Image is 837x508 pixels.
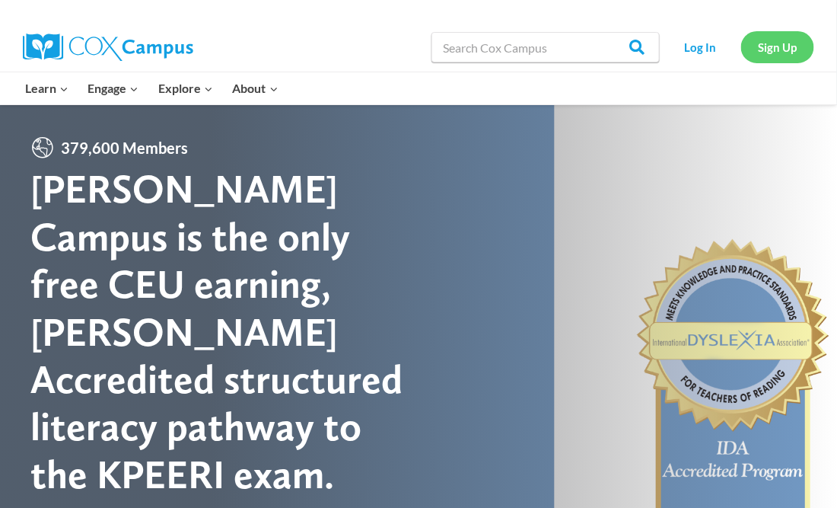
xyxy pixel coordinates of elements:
button: Child menu of About [223,72,288,104]
div: [PERSON_NAME] Campus is the only free CEU earning, [PERSON_NAME] Accredited structured literacy p... [30,165,418,498]
a: Log In [667,31,734,62]
button: Child menu of Learn [15,72,78,104]
nav: Secondary Navigation [667,31,814,62]
nav: Primary Navigation [15,72,288,104]
button: Child menu of Engage [78,72,149,104]
span: 379,600 Members [55,136,194,160]
a: Sign Up [741,31,814,62]
button: Child menu of Explore [148,72,223,104]
img: Cox Campus [23,34,193,61]
input: Search Cox Campus [431,32,660,62]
